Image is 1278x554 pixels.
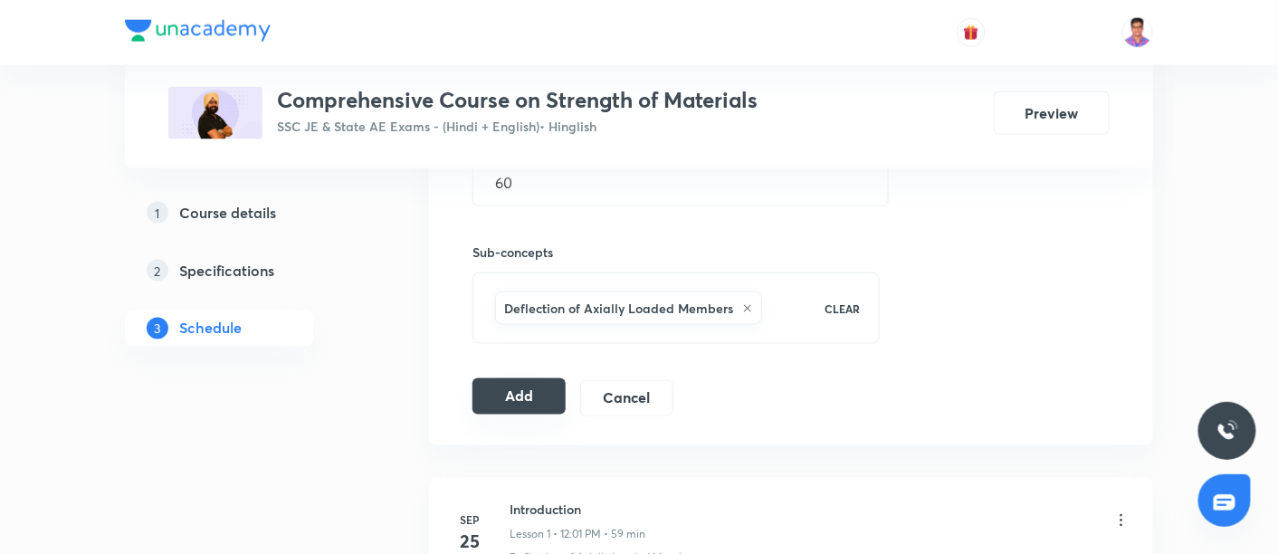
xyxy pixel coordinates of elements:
[1216,420,1238,442] img: ttu
[963,24,979,41] img: avatar
[147,202,168,224] p: 1
[452,512,488,529] h6: Sep
[825,301,861,317] p: CLEAR
[125,20,271,42] img: Company Logo
[179,260,274,282] h5: Specifications
[472,243,880,262] h6: Sub-concepts
[277,117,758,136] p: SSC JE & State AE Exams - (Hindi + English) • Hinglish
[168,87,262,139] img: 72768BF4-0663-4693-B9BB-B9D862E3117A_plus.png
[957,18,986,47] button: avatar
[510,501,645,520] h6: Introduction
[473,159,888,205] input: 60
[510,527,645,543] p: Lesson 1 • 12:01 PM • 59 min
[504,299,733,318] h6: Deflection of Axially Loaded Members
[994,91,1110,135] button: Preview
[179,318,242,339] h5: Schedule
[1122,17,1153,48] img: Tejas Sharma
[179,202,276,224] h5: Course details
[147,260,168,282] p: 2
[472,378,566,415] button: Add
[125,20,271,46] a: Company Logo
[580,380,673,416] button: Cancel
[277,87,758,113] h3: Comprehensive Course on Strength of Materials
[125,253,371,289] a: 2Specifications
[147,318,168,339] p: 3
[125,195,371,231] a: 1Course details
